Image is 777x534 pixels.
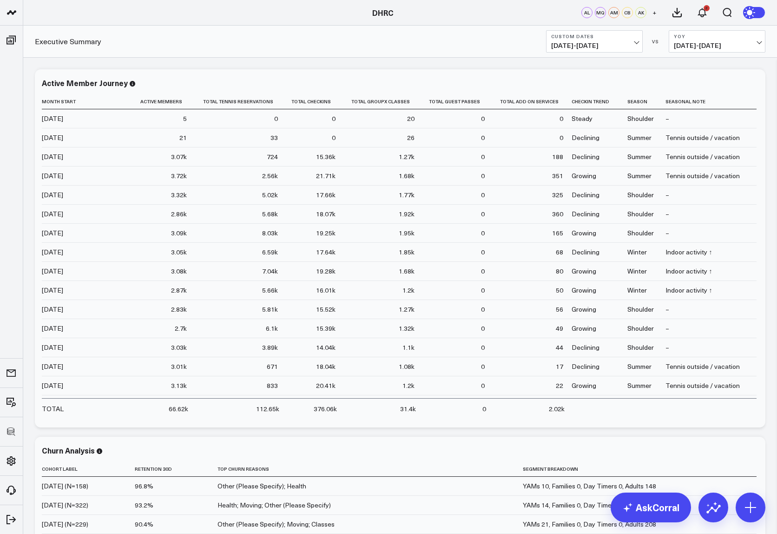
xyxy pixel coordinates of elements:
div: 112.65k [256,404,279,414]
div: [DATE] [42,324,63,333]
div: 0 [560,114,563,123]
div: [DATE] [42,343,63,352]
div: 0 [481,267,485,276]
div: Summer [627,362,652,371]
div: Tennis outside / vacation [665,171,740,180]
div: 31.4k [400,404,416,414]
div: Shoulder [627,343,654,352]
div: TOTAL [42,404,64,414]
th: Season [627,94,665,109]
th: Segment Breakdown [523,461,757,477]
div: 66.62k [169,404,188,414]
div: 14.04k [316,343,336,352]
div: 1.68k [399,171,415,180]
div: Indoor activity ↑ [665,286,712,295]
div: Growing [572,286,596,295]
div: 93.2% [135,501,153,510]
div: Active Member Journey [42,78,128,88]
div: – [665,305,669,314]
div: 0 [274,114,278,123]
th: Total Checkins [286,94,344,109]
div: Tennis outside / vacation [665,133,740,142]
div: [DATE] (N=322) [42,501,88,510]
div: 17 [556,362,563,371]
div: Declining [572,152,599,161]
div: Growing [572,171,596,180]
div: 2.7k [175,324,187,333]
button: YoY[DATE]-[DATE] [669,30,765,53]
div: [DATE] [42,286,63,295]
div: 16.01k [316,286,336,295]
div: Growing [572,324,596,333]
div: 1.77k [399,190,415,200]
div: Other (Please Specify); Health [217,481,306,491]
div: [DATE] (N=229) [42,520,88,529]
div: 18.07k [316,209,336,219]
div: 1.68k [399,267,415,276]
div: 3.09k [171,228,187,238]
div: – [665,324,669,333]
div: Winter [627,247,647,257]
div: 5.66k [262,286,278,295]
div: 1.27k [399,305,415,314]
div: 15.52k [316,305,336,314]
div: 3.32k [171,190,187,200]
div: 833 [267,381,278,390]
div: 15.39k [316,324,336,333]
div: 0 [481,114,485,123]
div: 3.89k [262,343,278,352]
div: 3.72k [171,171,187,180]
a: AskCorral [611,493,691,522]
div: 360 [552,209,563,219]
div: – [665,343,669,352]
div: [DATE] [42,381,63,390]
div: [DATE] [42,209,63,219]
div: Steady [572,114,593,123]
button: Custom Dates[DATE]-[DATE] [546,30,643,53]
div: 2.02k [549,404,565,414]
div: – [665,209,669,219]
div: 1.32k [399,324,415,333]
div: 44 [556,343,563,352]
div: 20.41k [316,381,336,390]
div: VS [647,39,664,44]
div: Health; Moving; Other (Please Specify) [217,501,331,510]
div: [DATE] [42,267,63,276]
div: 3.05k [171,247,187,257]
div: Shoulder [627,209,654,219]
div: AL [581,7,593,18]
div: 80 [556,267,563,276]
div: 0 [481,381,485,390]
div: 0 [481,362,485,371]
th: Month Start [42,94,135,109]
div: [DATE] [42,171,63,180]
th: Total Tennis Reservations [195,94,287,109]
div: 6.1k [266,324,278,333]
th: Active Members [135,94,195,109]
div: 50 [556,286,563,295]
div: [DATE] [42,133,63,142]
th: Total Guest Passes [423,94,494,109]
div: Summer [627,152,652,161]
div: 1.1k [402,343,415,352]
span: [DATE] - [DATE] [551,42,638,49]
div: 5 [183,114,187,123]
div: 0 [481,324,485,333]
div: AM [608,7,619,18]
div: 165 [552,228,563,238]
div: [DATE] [42,228,63,238]
th: Checkin Trend [572,94,627,109]
div: YAMs 10, Families 0, Day Timers 0, Adults 148 [523,481,656,491]
div: AK [635,7,646,18]
div: [DATE] [42,114,63,123]
div: [DATE] (N=158) [42,481,88,491]
div: 17.66k [316,190,336,200]
div: Shoulder [627,305,654,314]
div: Tennis outside / vacation [665,381,740,390]
b: Custom Dates [551,33,638,39]
div: 0 [481,171,485,180]
div: Declining [572,247,599,257]
a: DHRC [372,7,394,18]
div: 0 [481,152,485,161]
div: 325 [552,190,563,200]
